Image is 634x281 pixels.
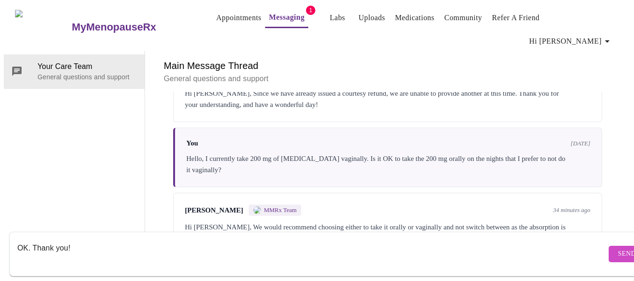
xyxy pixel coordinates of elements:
[72,21,156,33] h3: MyMenopauseRx
[441,8,486,27] button: Community
[571,140,590,147] span: [DATE]
[213,8,265,27] button: Appointments
[186,153,590,175] div: Hello, I currently take 200 mg of [MEDICAL_DATA] vaginally. Is it OK to take the 200 mg orally on...
[4,54,145,88] div: Your Care TeamGeneral questions and support
[355,8,389,27] button: Uploads
[529,35,613,48] span: Hi [PERSON_NAME]
[395,11,435,24] a: Medications
[391,8,438,27] button: Medications
[306,6,315,15] span: 1
[265,8,308,28] button: Messaging
[488,8,543,27] button: Refer a Friend
[269,11,305,24] a: Messaging
[216,11,261,24] a: Appointments
[38,72,137,82] p: General questions and support
[164,58,611,73] h6: Main Message Thread
[38,61,137,72] span: Your Care Team
[264,206,297,214] span: MMRx Team
[553,206,590,214] span: 34 minutes ago
[15,10,71,45] img: MyMenopauseRx Logo
[330,11,345,24] a: Labs
[71,11,194,44] a: MyMenopauseRx
[185,221,590,244] div: Hi [PERSON_NAME], We would recommend choosing either to take it orally or vaginally and not switc...
[359,11,385,24] a: Uploads
[17,239,606,269] textarea: Send a message about your appointment
[185,206,243,214] span: [PERSON_NAME]
[322,8,352,27] button: Labs
[186,139,198,147] span: You
[444,11,482,24] a: Community
[253,206,261,214] img: MMRX
[526,32,617,51] button: Hi [PERSON_NAME]
[492,11,540,24] a: Refer a Friend
[164,73,611,84] p: General questions and support
[185,88,590,110] div: Hi [PERSON_NAME], Since we have already issued a courtesy refund, we are unable to provide anothe...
